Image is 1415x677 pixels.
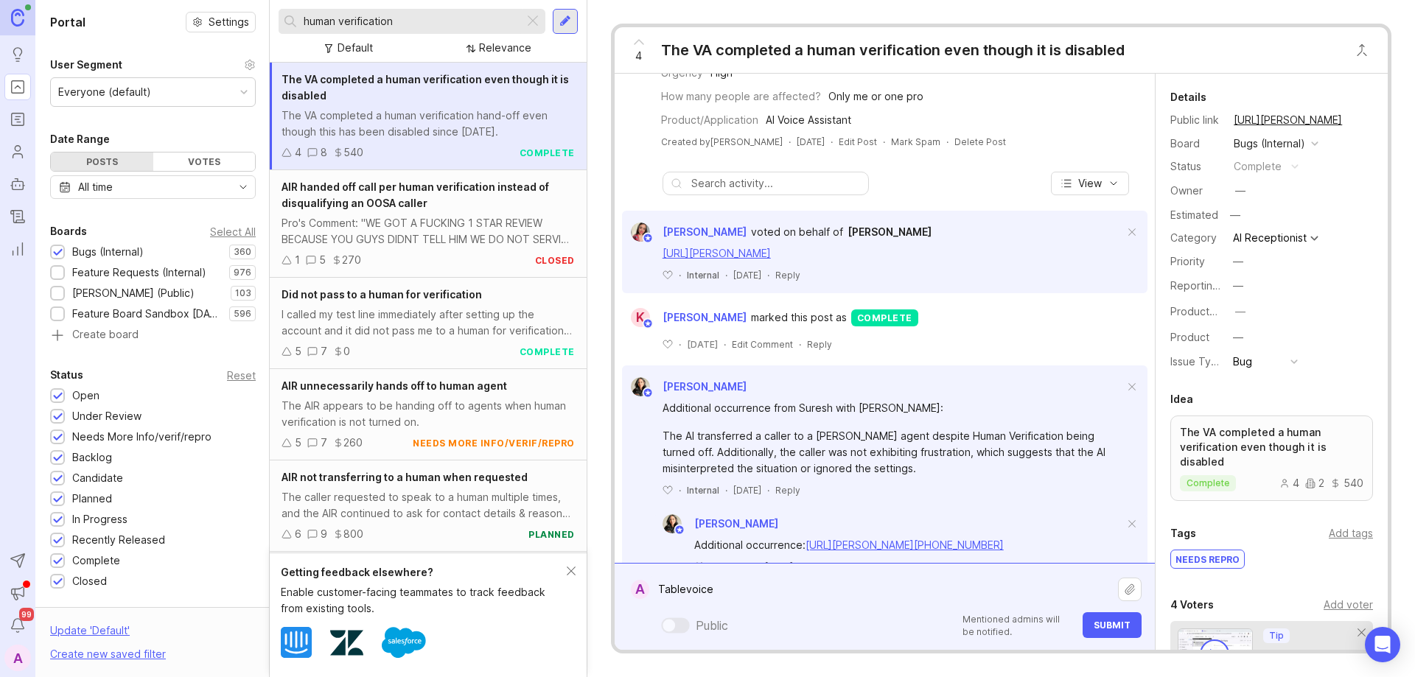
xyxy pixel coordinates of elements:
a: AIR handed off call per human verification instead of disqualifying an OOSA callerPro's Comment: ... [270,170,587,278]
div: The VA completed a human verification even though it is disabled [661,40,1125,60]
div: complete [520,345,575,358]
div: Owner [1170,183,1222,199]
div: · [679,338,681,351]
div: Only me or one pro [828,88,923,105]
div: Needs More Info/verif/repro [72,429,212,445]
div: A [4,645,31,671]
div: AI Receptionist [1233,233,1307,243]
div: Estimated [1170,210,1218,220]
a: Ysabelle Eugenio[PERSON_NAME] [622,377,747,396]
div: Relevance [479,40,531,56]
button: Settings [186,12,256,32]
img: Salesforce logo [382,620,426,664]
div: Bugs (Internal) [72,244,144,260]
div: Additional occurrence: [694,537,1124,553]
img: Canny Home [11,9,24,26]
div: 5 [295,435,301,451]
div: · [725,484,727,497]
div: · [757,561,759,573]
div: — [1235,304,1245,320]
div: 5 [295,343,301,359]
div: planned [528,528,575,541]
div: 540 [343,144,363,161]
div: · [724,338,726,351]
div: Date Range [50,130,110,148]
div: Board [1170,136,1222,152]
div: Reply [775,484,800,497]
label: Issue Type [1170,355,1224,368]
div: 9 [321,526,327,542]
a: [URL][PERSON_NAME] [1229,111,1346,130]
div: · [710,561,713,573]
div: 800 [343,526,363,542]
span: 4 [635,48,642,64]
div: Everyone (default) [58,84,151,100]
span: Settings [209,15,249,29]
div: 7 [321,343,327,359]
div: [PERSON_NAME] (Public) [72,285,195,301]
div: I called my test line immediately after setting up the account and it did not pass me to a human ... [282,306,575,339]
div: Boards [50,222,87,240]
a: Changelog [4,203,31,230]
img: Zuleica Garcia [631,222,650,242]
div: Update ' Default ' [50,622,130,646]
div: Feature Requests (Internal) [72,264,206,281]
div: complete [851,309,918,326]
div: Status [50,366,83,384]
button: Send to Autopilot [4,547,31,574]
div: · [831,136,833,148]
div: The caller requested to speak to a human multiple times, and the AIR continued to ask for contact... [282,489,575,522]
div: · [767,269,769,281]
a: The VA completed a human verification even though it is disabledThe VA completed a human verifica... [270,63,587,170]
img: member badge [642,233,653,244]
div: Created by [PERSON_NAME] [661,136,783,148]
div: · [789,136,791,148]
a: [PERSON_NAME] [848,224,932,240]
div: Bugs (Internal) [1234,136,1305,152]
time: [DATE] [687,339,718,350]
img: Ysabelle Eugenio [663,514,682,533]
span: [PERSON_NAME] [694,517,778,530]
a: Zuleica Garcia[PERSON_NAME] [622,222,747,242]
div: The AIR appears to be handing off to agents when human verification is not turned on. [282,398,575,430]
span: AIR unnecessarily hands off to human agent [282,379,507,392]
img: Intercom logo [281,627,312,658]
div: Additional occurrence from Suresh with [PERSON_NAME]: [663,400,1124,416]
div: Feature Board Sandbox [DATE] [72,306,222,322]
div: Reply [775,269,800,281]
div: voted on behalf of [751,224,843,240]
div: 260 [343,435,363,451]
div: User Segment [50,56,122,74]
div: Select All [210,228,256,236]
input: Search activity... [691,175,861,192]
div: · [767,484,769,497]
span: AIR not transferring to a human when requested [282,471,528,483]
a: K[PERSON_NAME] [622,308,751,327]
div: Internal [687,484,719,497]
div: Under Review [72,408,141,424]
time: [DATE] [733,270,761,281]
time: [DATE] [765,561,793,572]
textarea: Tablevoice [649,575,1118,603]
span: View [1078,176,1102,191]
div: Status [1170,158,1222,175]
a: [URL][PERSON_NAME] [663,247,771,259]
div: Category [1170,230,1222,246]
div: Delete Post [954,136,1006,148]
label: Reporting Team [1170,279,1249,292]
p: The VA completed a human verification even though it is disabled [1180,425,1363,469]
div: Details [1170,88,1206,106]
img: Zendesk logo [330,626,363,659]
div: · [799,561,801,573]
div: 7 [321,435,327,451]
p: Mentioned admins will be notified. [962,613,1074,638]
div: Internal [719,561,751,573]
div: closed [535,254,575,267]
img: Ysabelle Eugenio [631,377,650,396]
a: AIR unnecessarily hands off to human agentThe AIR appears to be handing off to agents when human ... [270,369,587,460]
div: 540 [1330,478,1363,488]
a: [DATE] [797,136,825,148]
img: member badge [674,525,685,536]
div: Add tags [1329,525,1373,541]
